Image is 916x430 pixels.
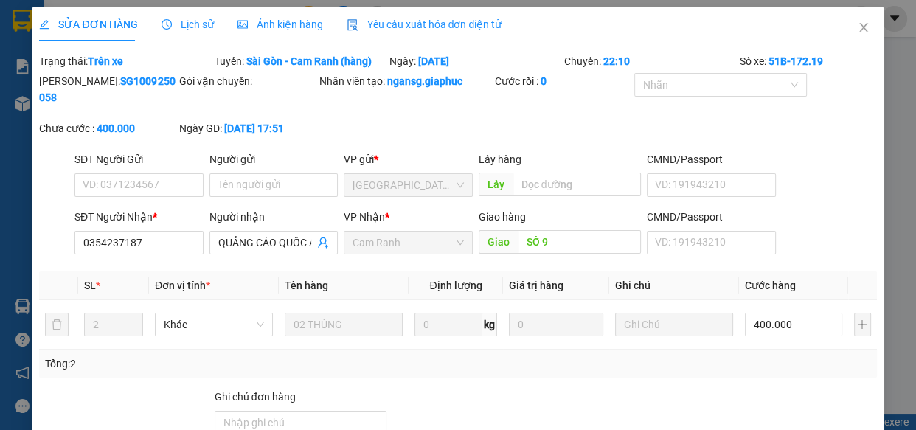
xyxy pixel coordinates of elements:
div: SĐT Người Nhận [74,209,204,225]
input: 0 [509,313,603,336]
span: Lấy [479,173,513,196]
span: Giao [479,230,518,254]
div: CMND/Passport [647,209,776,225]
b: 51B-172.19 [768,55,823,67]
span: Định lượng [429,280,482,291]
span: Đơn vị tính [155,280,210,291]
b: 22:10 [603,55,630,67]
div: Trạng thái: [38,53,212,69]
div: Tuyến: [213,53,388,69]
label: Ghi chú đơn hàng [215,391,296,403]
span: edit [39,19,49,30]
span: picture [237,19,248,30]
div: Tổng: 2 [45,356,355,372]
b: Trên xe [88,55,123,67]
span: Cước hàng [745,280,796,291]
span: Lịch sử [162,18,214,30]
div: Số xe: [738,53,878,69]
span: clock-circle [162,19,172,30]
input: Dọc đường [518,230,641,254]
div: Chưa cước : [39,120,176,136]
input: Ghi Chú [615,313,733,336]
span: Ảnh kiện hàng [237,18,323,30]
b: 400.000 [97,122,135,134]
span: kg [482,313,497,336]
div: VP gửi [344,151,473,167]
b: ngansg.giaphuc [387,75,462,87]
div: Nhân viên tạo: [319,73,491,89]
b: [DATE] [418,55,449,67]
div: Cước rồi : [494,73,631,89]
button: delete [45,313,69,336]
span: close [858,21,870,33]
input: Dọc đường [513,173,641,196]
div: SĐT Người Gửi [74,151,204,167]
img: icon [347,19,358,31]
div: Người gửi [209,151,339,167]
div: Ngày: [388,53,563,69]
button: Close [843,7,884,49]
span: Tên hàng [285,280,328,291]
span: Lấy hàng [479,153,521,165]
div: Ngày GD: [179,120,316,136]
b: Sài Gòn - Cam Ranh (hàng) [246,55,372,67]
b: 0 [540,75,546,87]
span: Giao hàng [479,211,526,223]
span: SL [84,280,96,291]
span: Sài Gòn [353,174,464,196]
div: Người nhận [209,209,339,225]
span: Khác [164,313,264,336]
input: VD: Bàn, Ghế [285,313,403,336]
span: VP Nhận [344,211,385,223]
span: user-add [317,237,329,249]
div: Gói vận chuyển: [179,73,316,89]
span: Giá trị hàng [509,280,563,291]
span: Cam Ranh [353,232,464,254]
span: Yêu cầu xuất hóa đơn điện tử [347,18,502,30]
b: [DATE] 17:51 [224,122,284,134]
div: [PERSON_NAME]: [39,73,176,105]
th: Ghi chú [609,271,739,300]
span: SỬA ĐƠN HÀNG [39,18,137,30]
div: CMND/Passport [647,151,776,167]
button: plus [854,313,871,336]
div: Chuyến: [563,53,738,69]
